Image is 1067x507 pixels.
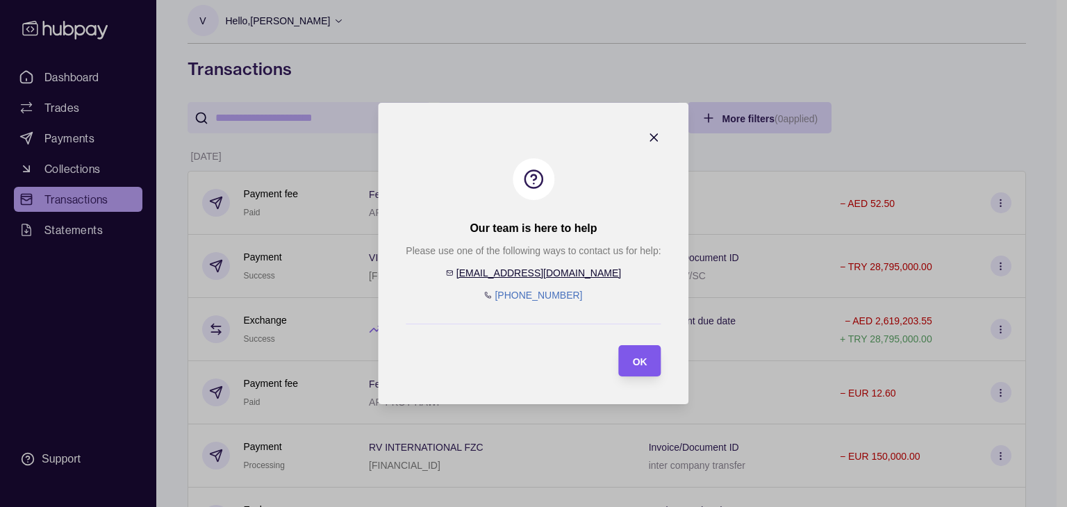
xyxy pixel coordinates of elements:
a: [PHONE_NUMBER] [495,290,582,301]
a: [EMAIL_ADDRESS][DOMAIN_NAME] [456,267,621,279]
p: Please use one of the following ways to contact us for help: [406,243,661,258]
button: OK [619,345,661,376]
h2: Our team is here to help [470,221,597,236]
span: OK [633,356,647,367]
